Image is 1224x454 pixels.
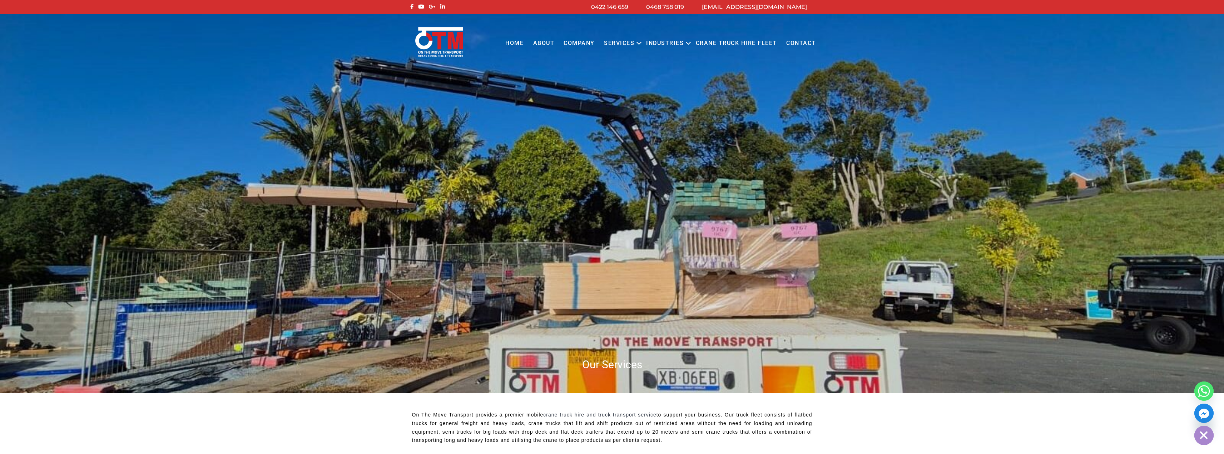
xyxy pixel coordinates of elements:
[414,26,465,58] img: Otmtransport
[408,358,816,371] h1: Our Services
[646,4,684,10] a: 0468 758 019
[782,34,821,53] a: Contact
[1194,381,1214,401] a: Whatsapp
[702,4,807,10] a: [EMAIL_ADDRESS][DOMAIN_NAME]
[559,34,599,53] a: COMPANY
[591,4,628,10] a: 0422 146 659
[412,411,812,445] p: On The Move Transport provides a premier mobile to support your business. Our truck fleet consist...
[543,412,656,418] a: crane truck hire and truck transport service
[1194,404,1214,423] a: Facebook_Messenger
[599,34,639,53] a: Services
[691,34,781,53] a: Crane Truck Hire Fleet
[528,34,559,53] a: About
[501,34,528,53] a: Home
[641,34,688,53] a: Industries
